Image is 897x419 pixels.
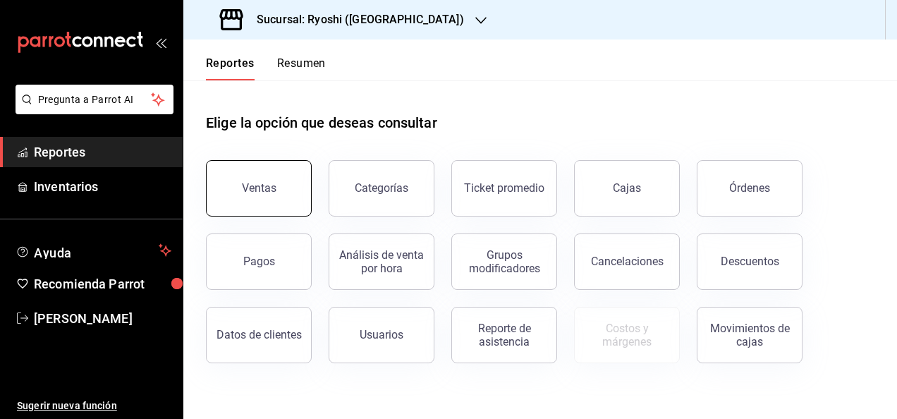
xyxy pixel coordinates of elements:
[574,307,680,363] button: Contrata inventarios para ver este reporte
[460,322,548,348] div: Reporte de asistencia
[329,233,434,290] button: Análisis de venta por hora
[34,142,171,162] span: Reportes
[574,160,680,217] button: Cajas
[721,255,779,268] div: Descuentos
[451,307,557,363] button: Reporte de asistencia
[583,322,671,348] div: Costos y márgenes
[16,85,173,114] button: Pregunta a Parrot AI
[451,233,557,290] button: Grupos modificadores
[216,328,302,341] div: Datos de clientes
[460,248,548,275] div: Grupos modificadores
[355,181,408,195] div: Categorías
[17,399,171,413] span: Sugerir nueva función
[243,255,275,268] div: Pagos
[206,307,312,363] button: Datos de clientes
[329,307,434,363] button: Usuarios
[697,233,803,290] button: Descuentos
[10,102,173,117] a: Pregunta a Parrot AI
[38,92,152,107] span: Pregunta a Parrot AI
[245,11,464,28] h3: Sucursal: Ryoshi ([GEOGRAPHIC_DATA])
[206,56,326,80] div: navigation tabs
[613,181,641,195] div: Cajas
[206,56,255,80] button: Reportes
[206,112,437,133] h1: Elige la opción que deseas consultar
[729,181,770,195] div: Órdenes
[34,242,153,259] span: Ayuda
[574,233,680,290] button: Cancelaciones
[360,328,403,341] div: Usuarios
[697,160,803,217] button: Órdenes
[277,56,326,80] button: Resumen
[697,307,803,363] button: Movimientos de cajas
[451,160,557,217] button: Ticket promedio
[34,309,171,328] span: [PERSON_NAME]
[464,181,544,195] div: Ticket promedio
[206,233,312,290] button: Pagos
[242,181,276,195] div: Ventas
[706,322,793,348] div: Movimientos de cajas
[206,160,312,217] button: Ventas
[329,160,434,217] button: Categorías
[155,37,166,48] button: open_drawer_menu
[591,255,664,268] div: Cancelaciones
[34,177,171,196] span: Inventarios
[34,274,171,293] span: Recomienda Parrot
[338,248,425,275] div: Análisis de venta por hora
